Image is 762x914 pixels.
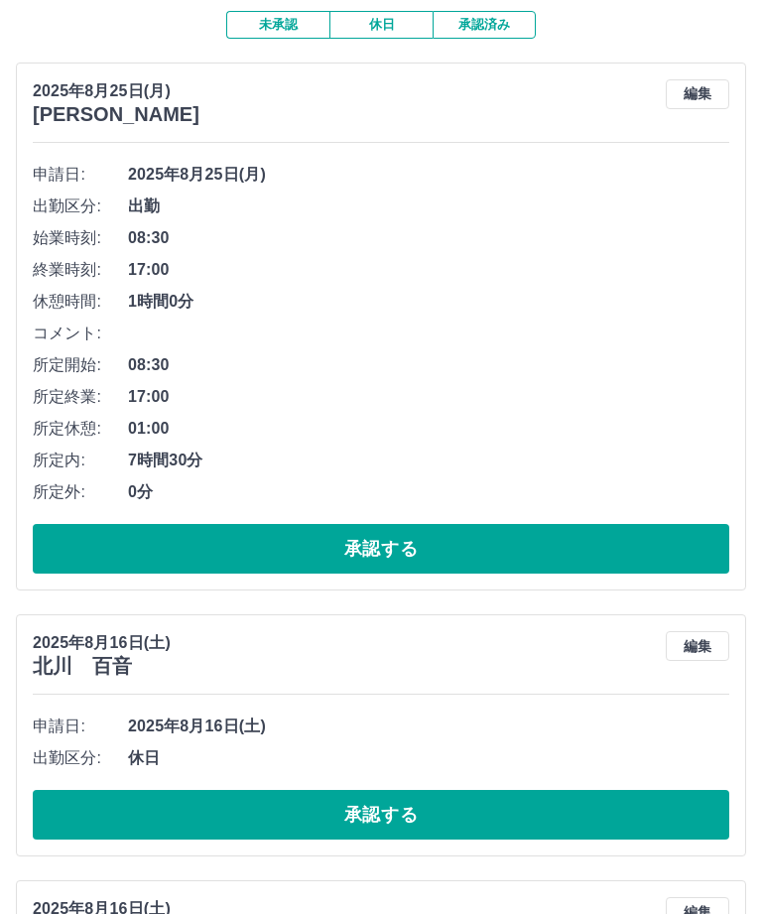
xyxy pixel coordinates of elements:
[33,715,128,738] span: 申請日:
[128,746,729,770] span: 休日
[33,417,128,441] span: 所定休憩:
[128,195,729,218] span: 出勤
[33,163,128,187] span: 申請日:
[666,631,729,661] button: 編集
[128,353,729,377] span: 08:30
[128,258,729,282] span: 17:00
[33,385,128,409] span: 所定終業:
[666,79,729,109] button: 編集
[33,322,128,345] span: コメント:
[33,524,729,574] button: 承認する
[128,385,729,409] span: 17:00
[33,290,128,314] span: 休憩時間:
[33,790,729,840] button: 承認する
[329,11,433,39] button: 休日
[128,715,729,738] span: 2025年8月16日(土)
[128,290,729,314] span: 1時間0分
[226,11,329,39] button: 未承認
[33,226,128,250] span: 始業時刻:
[33,449,128,472] span: 所定内:
[33,631,171,655] p: 2025年8月16日(土)
[33,79,199,103] p: 2025年8月25日(月)
[128,417,729,441] span: 01:00
[33,258,128,282] span: 終業時刻:
[33,103,199,126] h3: [PERSON_NAME]
[33,655,171,678] h3: 北川 百音
[33,353,128,377] span: 所定開始:
[128,480,729,504] span: 0分
[33,195,128,218] span: 出勤区分:
[433,11,536,39] button: 承認済み
[128,449,729,472] span: 7時間30分
[128,163,729,187] span: 2025年8月25日(月)
[128,226,729,250] span: 08:30
[33,480,128,504] span: 所定外:
[33,746,128,770] span: 出勤区分:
